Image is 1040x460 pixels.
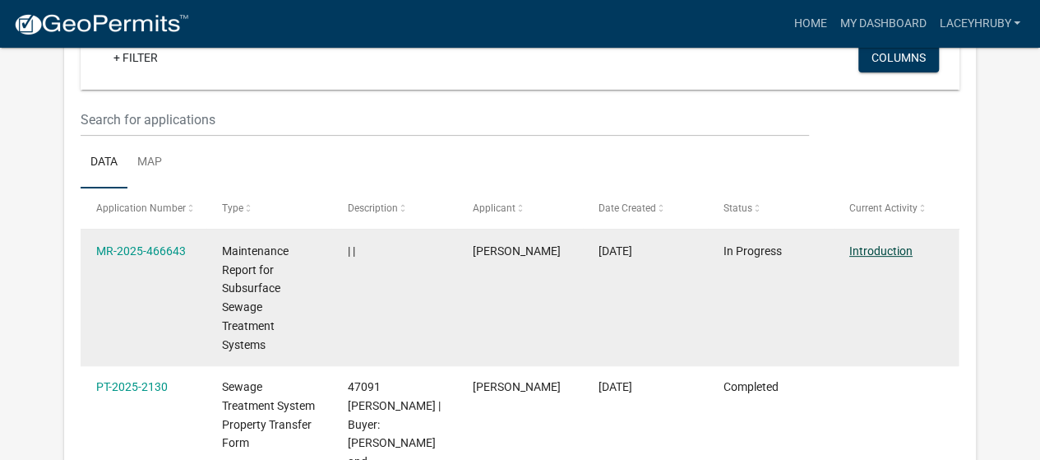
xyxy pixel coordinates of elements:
datatable-header-cell: Status [708,188,834,228]
span: 08/20/2025 [599,380,632,393]
a: Map [127,137,172,189]
span: Date Created [599,202,656,214]
span: Lacey Hruby [473,244,561,258]
a: laceyhruby [932,8,1027,39]
span: Current Activity [849,202,918,214]
datatable-header-cell: Applicant [457,188,583,228]
span: Completed [723,380,779,393]
datatable-header-cell: Type [206,188,332,228]
span: Maintenance Report for Subsurface Sewage Treatment Systems [222,244,289,351]
datatable-header-cell: Date Created [583,188,709,228]
a: My Dashboard [833,8,932,39]
a: PT-2025-2130 [96,380,168,393]
span: In Progress [723,244,782,258]
a: Home [787,8,833,39]
a: MR-2025-466643 [96,244,186,258]
span: Description [348,202,398,214]
span: Status [723,202,752,214]
span: Lacey Hruby [473,380,561,393]
input: Search for applications [81,103,808,137]
span: 08/20/2025 [599,244,632,258]
datatable-header-cell: Application Number [81,188,206,228]
span: Applicant [473,202,515,214]
span: Application Number [96,202,186,214]
datatable-header-cell: Current Activity [834,188,959,228]
button: Columns [858,43,939,72]
a: + Filter [100,43,171,72]
a: Data [81,137,127,189]
a: Introduction [849,244,913,258]
span: Sewage Treatment System Property Transfer Form [222,380,315,449]
span: | | [348,244,355,258]
span: Type [222,202,243,214]
datatable-header-cell: Description [331,188,457,228]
